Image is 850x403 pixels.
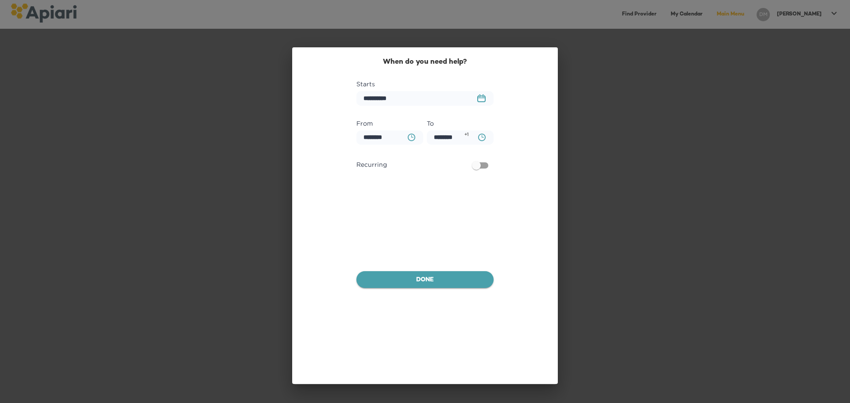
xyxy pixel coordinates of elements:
span: Done [363,275,487,286]
label: Starts [356,79,494,89]
h2: When do you need help? [356,58,494,66]
label: From [356,118,423,129]
span: Recurring [356,159,387,170]
button: Done [356,271,494,288]
label: To [427,118,494,129]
